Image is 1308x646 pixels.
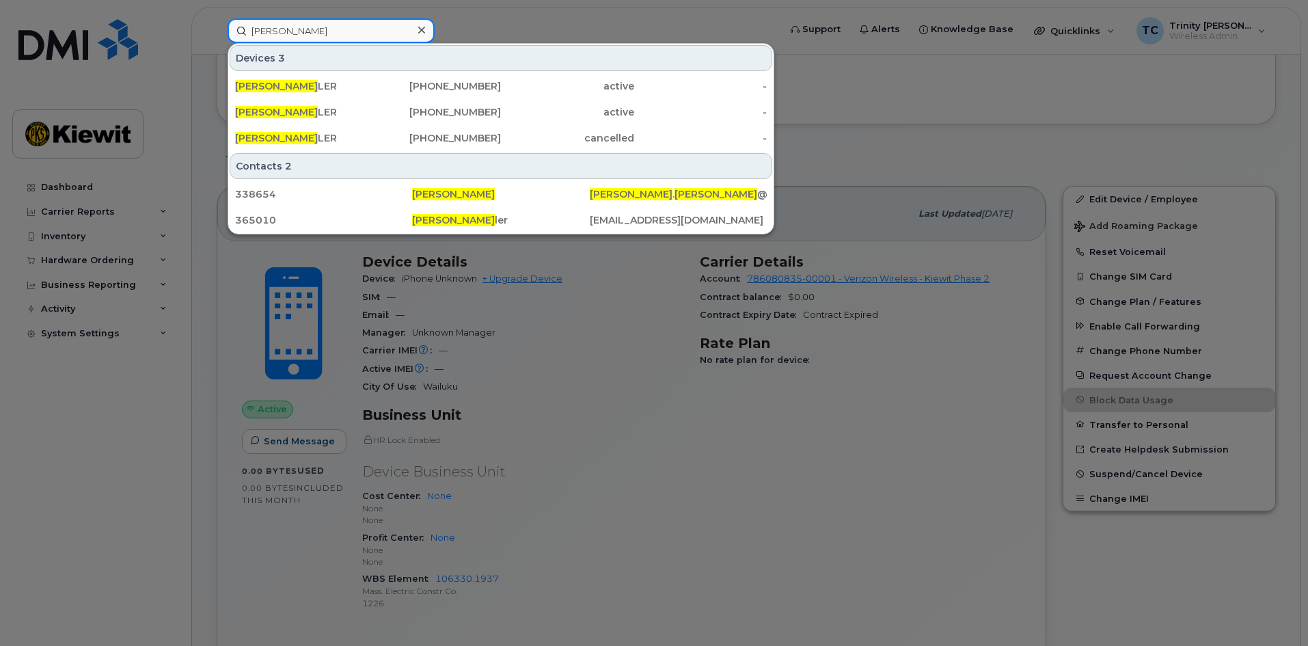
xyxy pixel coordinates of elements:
span: [PERSON_NAME] [675,188,757,200]
div: - [634,105,767,119]
div: 338654 [235,187,412,201]
div: [PHONE_NUMBER] [368,131,502,145]
span: [PERSON_NAME] [235,106,318,118]
div: [PHONE_NUMBER] [368,105,502,119]
div: ler [412,213,589,227]
span: 3 [278,51,285,65]
span: [PERSON_NAME] [235,80,318,92]
div: - [634,131,767,145]
a: 338654[PERSON_NAME][PERSON_NAME].[PERSON_NAME]@[PERSON_NAME][DOMAIN_NAME] [230,182,772,206]
div: Contacts [230,153,772,179]
div: 365010 [235,213,412,227]
span: [PERSON_NAME] [412,214,495,226]
span: [PERSON_NAME] [412,188,495,200]
a: 365010[PERSON_NAME]ler[EMAIL_ADDRESS][DOMAIN_NAME] [230,208,772,232]
div: active [501,105,634,119]
a: [PERSON_NAME]LER[PHONE_NUMBER]active- [230,74,772,98]
a: [PERSON_NAME]LER[PHONE_NUMBER]active- [230,100,772,124]
iframe: Messenger Launcher [1249,587,1298,636]
div: LER [235,79,368,93]
span: 2 [285,159,292,173]
div: active [501,79,634,93]
div: - [634,79,767,93]
div: Devices [230,45,772,71]
input: Find something... [228,18,435,43]
div: [EMAIL_ADDRESS][DOMAIN_NAME] [590,213,767,227]
div: . @[PERSON_NAME][DOMAIN_NAME] [590,187,767,201]
span: [PERSON_NAME] [235,132,318,144]
a: [PERSON_NAME]LER[PHONE_NUMBER]cancelled- [230,126,772,150]
div: LER [235,131,368,145]
div: cancelled [501,131,634,145]
div: [PHONE_NUMBER] [368,79,502,93]
span: [PERSON_NAME] [590,188,672,200]
div: LER [235,105,368,119]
